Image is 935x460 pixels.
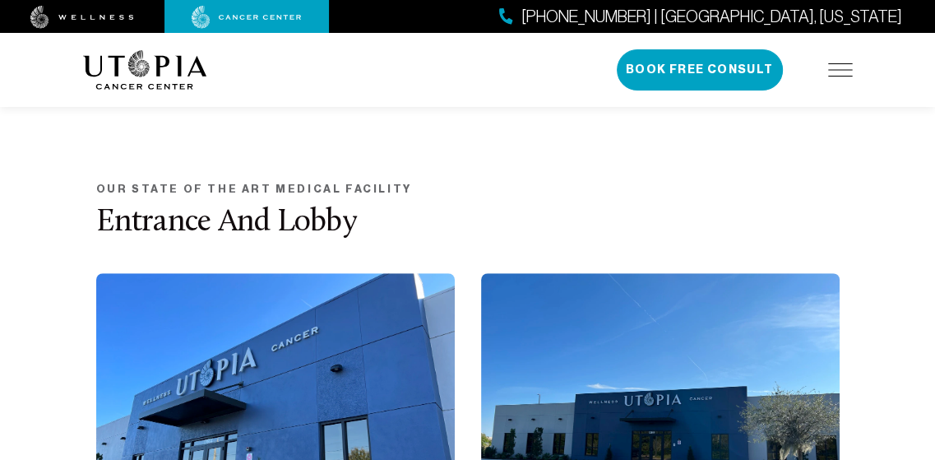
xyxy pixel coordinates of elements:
h2: Entrance And Lobby [96,206,840,240]
img: wellness [30,6,134,29]
a: [PHONE_NUMBER] | [GEOGRAPHIC_DATA], [US_STATE] [499,5,902,29]
span: OUR STATE OF THE ART MEDICAL FACILITY [96,179,840,199]
span: [PHONE_NUMBER] | [GEOGRAPHIC_DATA], [US_STATE] [521,5,902,29]
img: icon-hamburger [828,63,853,77]
button: Book Free Consult [617,49,783,91]
img: logo [83,50,207,90]
img: cancer center [192,6,302,29]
